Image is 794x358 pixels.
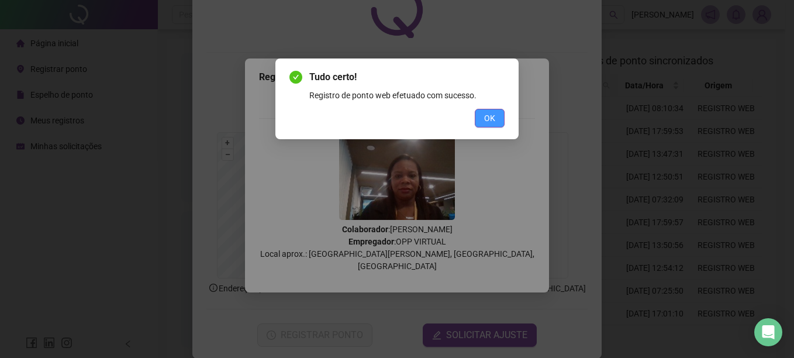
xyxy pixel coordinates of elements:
span: Tudo certo! [309,70,505,84]
div: Registro de ponto web efetuado com sucesso. [309,89,505,102]
span: OK [484,112,495,125]
span: check-circle [289,71,302,84]
div: Open Intercom Messenger [754,318,782,346]
button: OK [475,109,505,128]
